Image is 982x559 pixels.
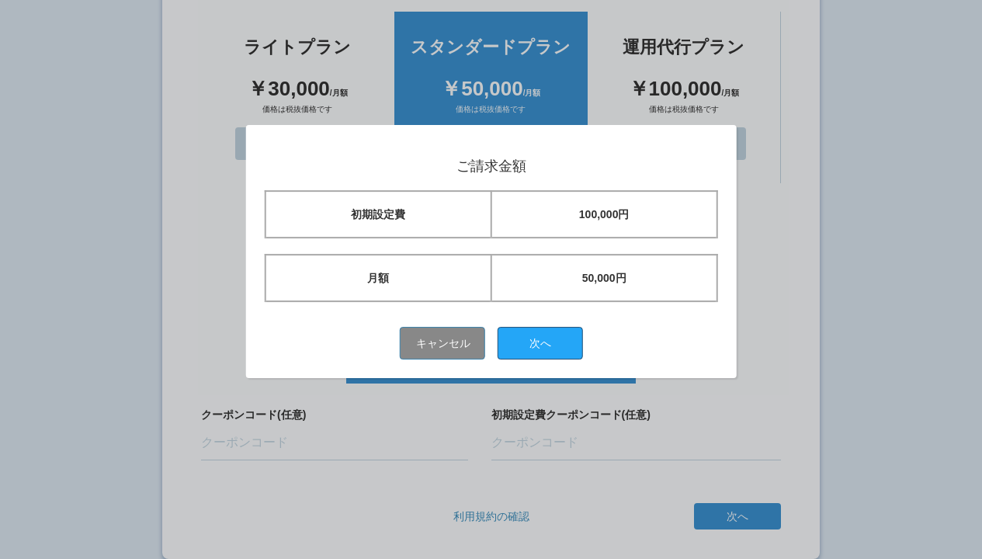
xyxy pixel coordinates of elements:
td: 50,000円 [491,255,717,301]
h1: ご請求金額 [264,159,718,175]
td: 100,000円 [491,191,717,238]
td: 月額 [265,255,491,301]
button: キャンセル [400,327,485,359]
td: 初期設定費 [265,191,491,238]
button: 次へ [498,327,583,359]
